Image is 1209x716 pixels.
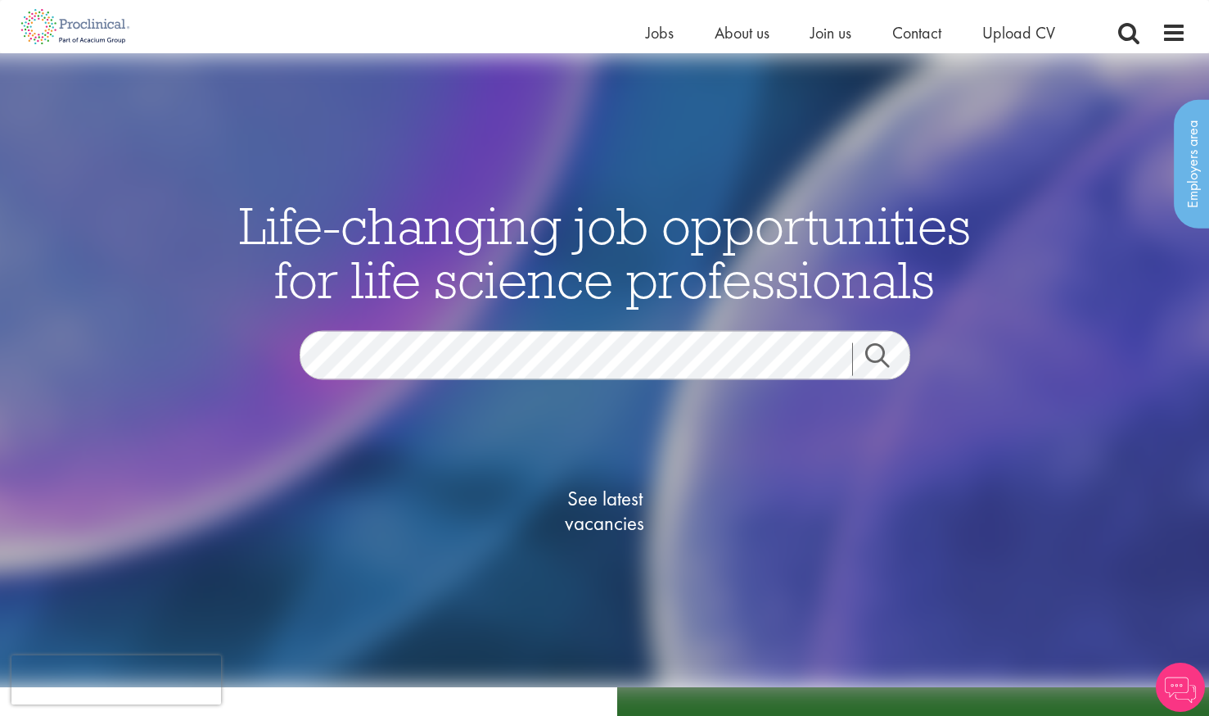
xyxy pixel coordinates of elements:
span: See latest vacancies [523,486,687,535]
span: Life-changing job opportunities for life science professionals [239,192,971,311]
a: Join us [810,22,851,43]
a: Jobs [646,22,674,43]
a: Contact [892,22,941,43]
iframe: reCAPTCHA [11,655,221,705]
a: See latestvacancies [523,420,687,600]
img: Chatbot [1156,663,1205,712]
a: About us [715,22,769,43]
a: Job search submit button [852,342,923,375]
a: Upload CV [982,22,1055,43]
